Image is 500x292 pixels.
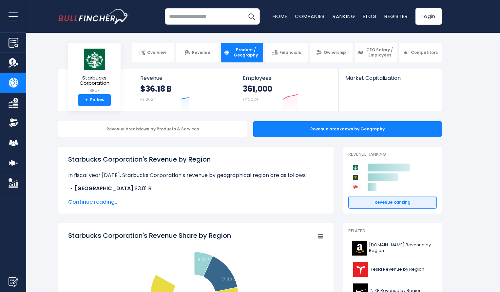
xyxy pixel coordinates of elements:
small: SBUX [73,88,115,94]
span: Starbucks Corporation [73,75,115,86]
img: Starbucks Corporation competitors logo [352,164,359,171]
span: Employees [243,75,332,81]
a: Ranking [333,13,355,20]
a: Overview [132,43,174,62]
span: Continue reading... [68,198,324,206]
b: [GEOGRAPHIC_DATA]: [75,185,135,192]
h1: Starbucks Corporation's Revenue by Region [68,154,324,164]
p: Revenue Ranking [348,152,437,157]
strong: + [85,97,88,103]
span: Overview [147,50,166,55]
small: FY 2024 [243,97,259,102]
img: AMZN logo [352,241,367,256]
span: Revenue [192,50,210,55]
button: Search [243,8,260,25]
a: Companies [295,13,325,20]
text: 17.86 % [221,276,237,282]
a: Revenue $36.18 B FY 2024 [134,69,236,111]
a: CEO Salary / Employees [355,43,397,62]
b: International Segment: [75,192,136,200]
a: Revenue Ranking [348,196,437,209]
a: Register [384,13,408,20]
span: Market Capitalization [345,75,434,81]
strong: 361,000 [243,84,272,94]
img: TSLA logo [352,262,369,277]
a: Ownership [310,43,352,62]
span: Tesla Revenue by Region [371,267,424,272]
span: Ownership [324,50,346,55]
tspan: Starbucks Corporation's Revenue Share by Region [68,231,231,240]
span: Competitors [411,50,438,55]
span: Financials [279,50,301,55]
a: Login [415,8,442,25]
a: Starbucks Corporation SBUX [73,48,116,94]
strong: $36.18 B [140,84,172,94]
a: Revenue [176,43,219,62]
a: Go to homepage [58,9,129,24]
li: $6.46 B [68,192,324,200]
a: +Follow [78,94,111,106]
img: McDonald's Corporation competitors logo [352,173,359,181]
img: Yum! Brands competitors logo [352,183,359,191]
p: In fiscal year [DATE], Starbucks Corporation's revenue by geographical region are as follows: [68,171,324,179]
p: Related [348,228,437,234]
small: FY 2024 [140,97,156,102]
img: bullfincher logo [58,9,129,24]
a: Product / Geography [221,43,263,62]
a: Home [273,13,287,20]
text: 8.32 % [198,257,212,263]
img: Ownership [9,118,18,128]
span: [DOMAIN_NAME] Revenue by Region [369,242,433,254]
a: Market Capitalization [339,69,441,92]
a: Competitors [399,43,442,62]
div: Revenue breakdown by Geography [253,121,442,137]
li: $3.01 B [68,185,324,192]
div: Revenue breakdown by Products & Services [58,121,247,137]
span: Product / Geography [231,47,260,57]
a: Tesla Revenue by Region [348,260,437,279]
a: Employees 361,000 FY 2024 [236,69,338,111]
span: CEO Salary / Employees [365,47,394,57]
span: Revenue [140,75,230,81]
a: Blog [363,13,376,20]
a: [DOMAIN_NAME] Revenue by Region [348,239,437,257]
a: Financials [265,43,308,62]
